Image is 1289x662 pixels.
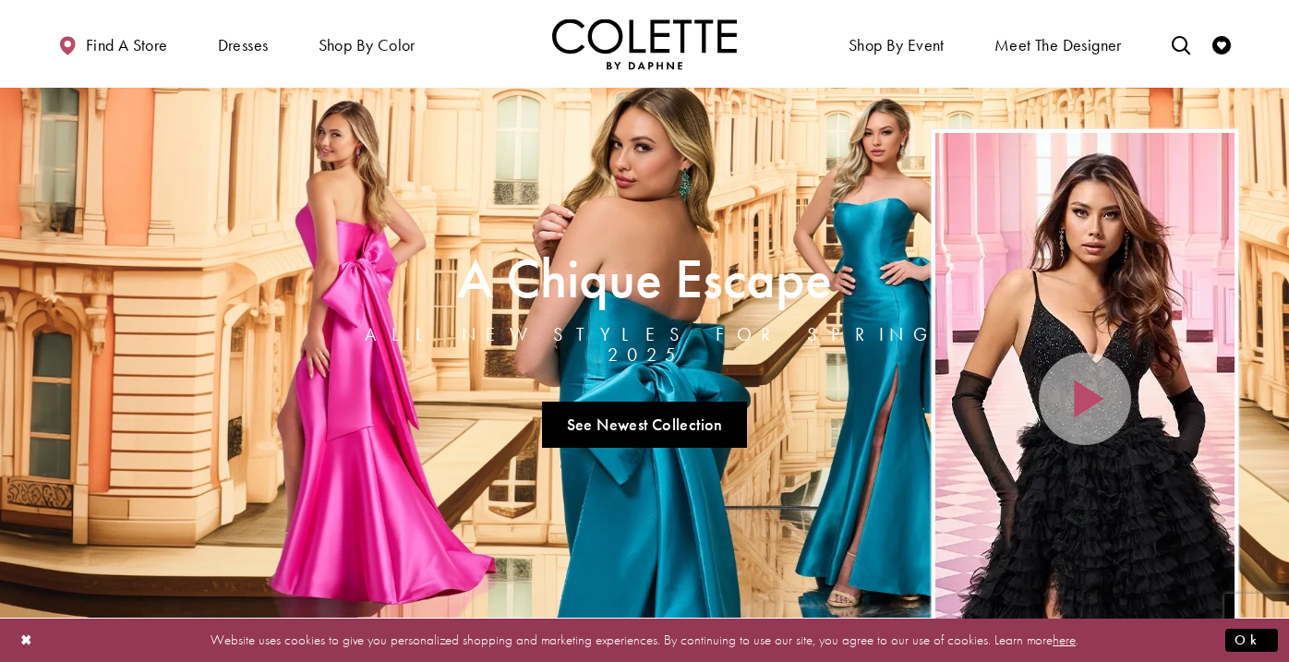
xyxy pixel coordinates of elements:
span: Dresses [213,18,273,69]
span: Dresses [218,36,269,54]
span: Find a store [86,36,168,54]
img: Colette by Daphne [552,18,737,69]
p: Website uses cookies to give you personalized shopping and marketing experiences. By continuing t... [133,628,1156,653]
span: Shop by color [319,36,416,54]
span: Shop by color [314,18,420,69]
a: Toggle search [1167,18,1195,69]
span: Meet the designer [994,36,1122,54]
a: Visit Home Page [552,18,737,69]
a: Check Wishlist [1208,18,1235,69]
span: Shop By Event [844,18,949,69]
ul: Slider Links [357,394,932,455]
a: Meet the designer [990,18,1126,69]
a: See Newest Collection A Chique Escape All New Styles For Spring 2025 [542,402,747,448]
button: Close Dialog [11,624,42,656]
span: Shop By Event [849,36,945,54]
a: here [1053,631,1076,649]
button: Submit Dialog [1225,629,1278,652]
a: Find a store [54,18,172,69]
